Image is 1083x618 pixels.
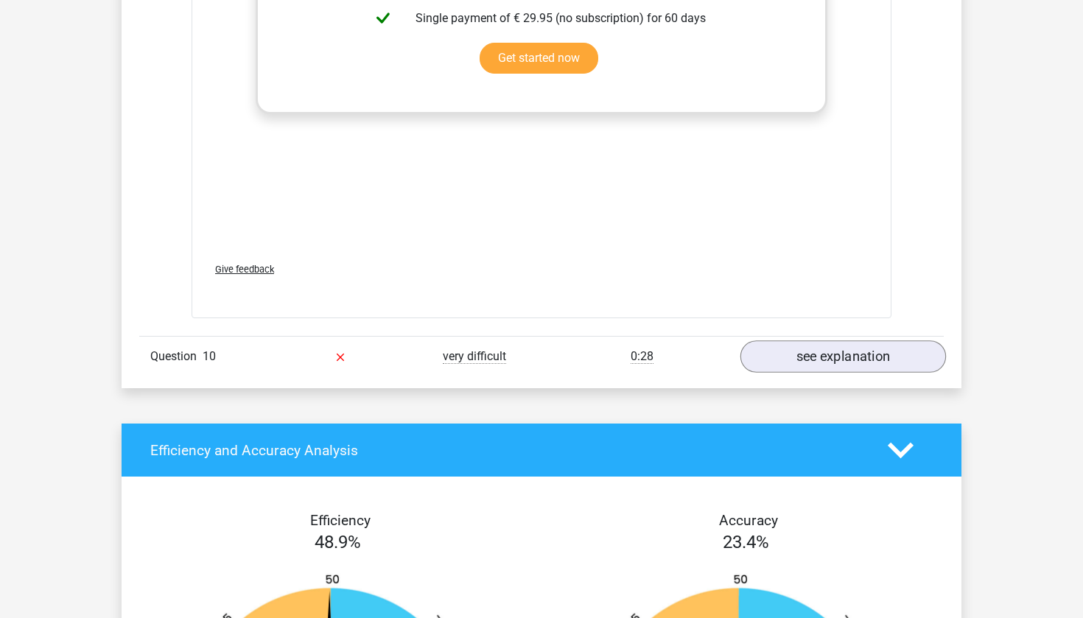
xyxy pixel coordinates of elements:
span: 10 [203,349,216,363]
a: Get started now [480,43,598,74]
span: Question [150,348,203,365]
span: 48.9% [315,532,361,552]
h4: Efficiency [150,512,530,529]
h4: Efficiency and Accuracy Analysis [150,442,866,459]
span: Give feedback [215,264,274,275]
span: very difficult [443,349,506,364]
span: 0:28 [631,349,653,364]
span: 23.4% [723,532,769,552]
h4: Accuracy [558,512,939,529]
a: see explanation [740,340,946,373]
